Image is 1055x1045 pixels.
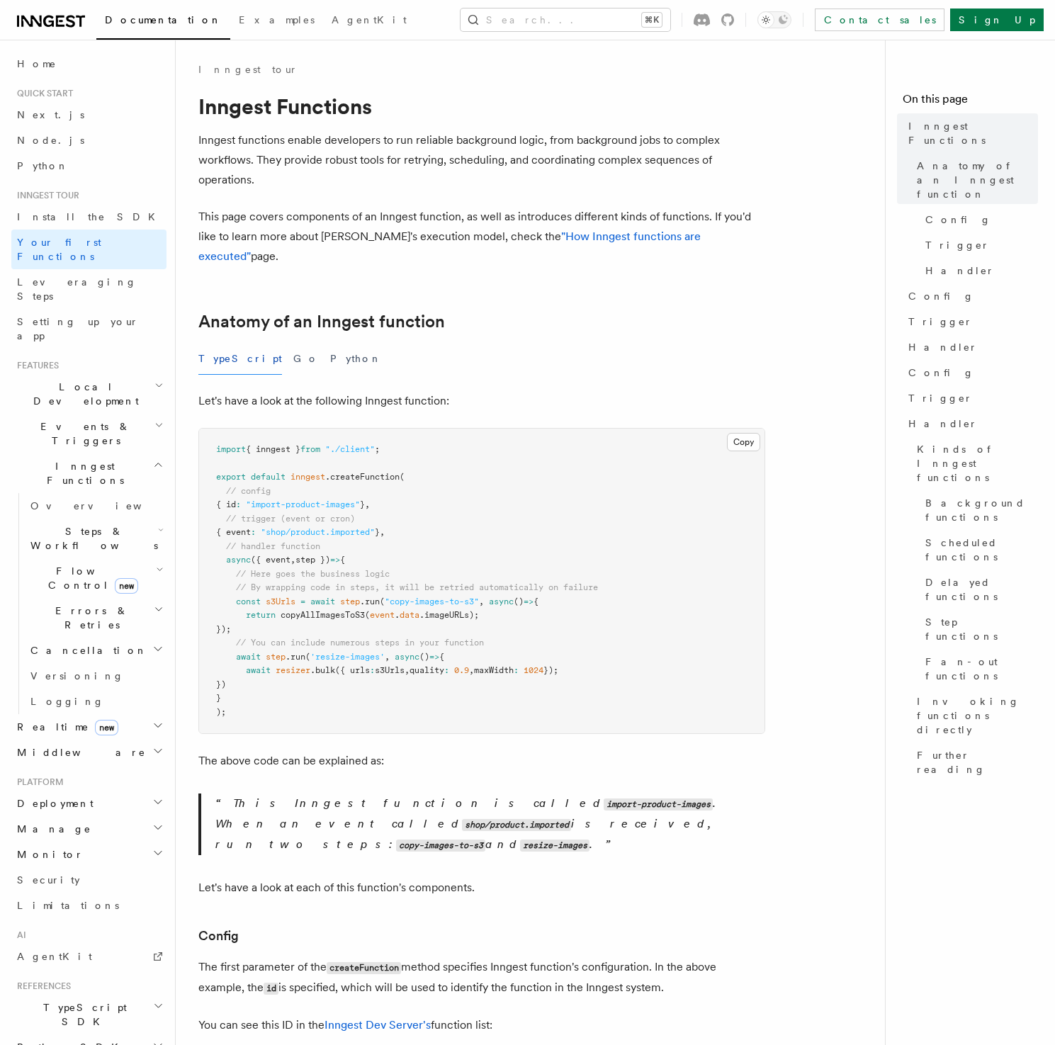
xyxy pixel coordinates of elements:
[11,374,167,414] button: Local Development
[360,597,380,606] span: .run
[419,610,479,620] span: .imageURLs);
[226,514,355,524] span: // trigger (event or cron)
[215,793,765,855] p: This Inngest function is called . When an event called is received, run two steps: and .
[25,519,167,558] button: Steps & Workflows
[11,816,167,842] button: Manage
[524,665,543,675] span: 1024
[300,597,305,606] span: =
[11,204,167,230] a: Install the SDK
[236,638,484,648] span: // You can include numerous steps in your function
[17,237,101,262] span: Your first Functions
[11,419,154,448] span: Events & Triggers
[340,597,360,606] span: step
[543,665,558,675] span: });
[925,238,990,252] span: Trigger
[216,499,236,509] span: { id
[246,444,300,454] span: { inngest }
[950,9,1044,31] a: Sign Up
[115,578,138,594] span: new
[911,153,1038,207] a: Anatomy of an Inngest function
[290,555,295,565] span: ,
[911,436,1038,490] a: Kinds of Inngest functions
[375,527,380,537] span: }
[216,693,221,703] span: }
[917,159,1038,201] span: Anatomy of an Inngest function
[920,649,1038,689] a: Fan-out functions
[236,597,261,606] span: const
[216,707,226,717] span: );
[520,840,589,852] code: resize-images
[400,610,419,620] span: data
[385,652,390,662] span: ,
[917,442,1038,485] span: Kinds of Inngest functions
[11,791,167,816] button: Deployment
[462,819,571,831] code: shop/product.imported
[310,597,335,606] span: await
[11,88,73,99] span: Quick start
[11,867,167,893] a: Security
[25,604,154,632] span: Errors & Retries
[236,569,390,579] span: // Here goes the business logic
[395,652,419,662] span: async
[239,14,315,26] span: Examples
[815,9,944,31] a: Contact sales
[11,842,167,867] button: Monitor
[11,745,146,759] span: Middleware
[198,312,445,332] a: Anatomy of an Inngest function
[17,316,139,341] span: Setting up your app
[11,796,94,810] span: Deployment
[246,499,360,509] span: "import-product-images"
[370,665,375,675] span: :
[17,135,84,146] span: Node.js
[903,360,1038,385] a: Config
[925,655,1038,683] span: Fan-out functions
[11,493,167,714] div: Inngest Functions
[11,102,167,128] a: Next.js
[25,638,167,663] button: Cancellation
[917,694,1038,737] span: Invoking functions directly
[264,983,278,995] code: id
[903,385,1038,411] a: Trigger
[230,4,323,38] a: Examples
[198,130,765,190] p: Inngest functions enable developers to run reliable background logic, from background jobs to com...
[360,499,365,509] span: }
[330,555,340,565] span: =>
[903,411,1038,436] a: Handler
[11,459,153,487] span: Inngest Functions
[325,444,375,454] span: "./client"
[380,527,385,537] span: ,
[335,665,370,675] span: ({ urls
[25,643,147,657] span: Cancellation
[25,493,167,519] a: Overview
[198,343,282,375] button: TypeScript
[925,264,995,278] span: Handler
[469,665,474,675] span: ,
[11,944,167,969] a: AgentKit
[903,334,1038,360] a: Handler
[757,11,791,28] button: Toggle dark mode
[444,665,449,675] span: :
[925,536,1038,564] span: Scheduled functions
[920,609,1038,649] a: Step functions
[266,597,295,606] span: s3Urls
[370,610,395,620] span: event
[17,211,164,222] span: Install the SDK
[396,840,485,852] code: copy-images-to-s3
[17,951,92,962] span: AgentKit
[198,94,765,119] h1: Inngest Functions
[11,720,118,734] span: Realtime
[11,190,79,201] span: Inngest tour
[903,91,1038,113] h4: On this page
[534,597,538,606] span: {
[908,315,973,329] span: Trigger
[925,496,1038,524] span: Background functions
[920,490,1038,530] a: Background functions
[246,665,271,675] span: await
[25,598,167,638] button: Errors & Retries
[286,652,305,662] span: .run
[11,893,167,918] a: Limitations
[474,665,514,675] span: maxWidth
[11,453,167,493] button: Inngest Functions
[216,679,226,689] span: })
[310,665,335,675] span: .bulk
